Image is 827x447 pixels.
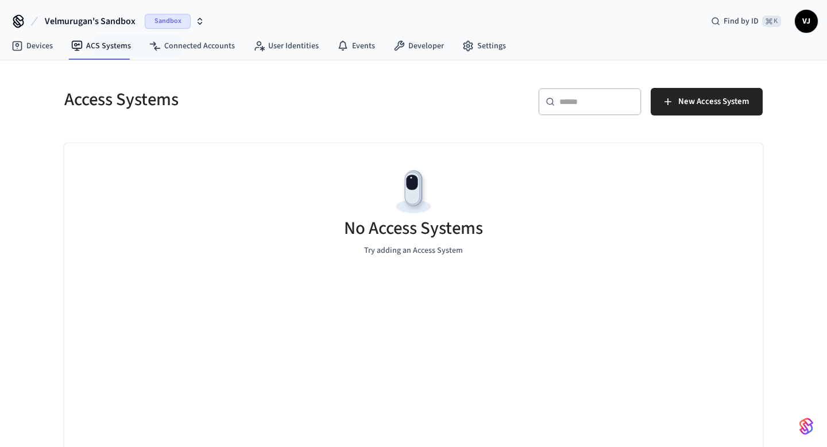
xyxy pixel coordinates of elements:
[388,166,439,218] img: Devices Empty State
[364,245,463,257] p: Try adding an Access System
[140,36,244,56] a: Connected Accounts
[384,36,453,56] a: Developer
[2,36,62,56] a: Devices
[453,36,515,56] a: Settings
[62,36,140,56] a: ACS Systems
[651,88,763,115] button: New Access System
[799,417,813,436] img: SeamLogoGradient.69752ec5.svg
[724,16,759,27] span: Find by ID
[344,217,483,240] h5: No Access Systems
[244,36,328,56] a: User Identities
[328,36,384,56] a: Events
[45,14,136,28] span: Velmurugan's Sandbox
[762,16,781,27] span: ⌘ K
[702,11,790,32] div: Find by ID⌘ K
[678,94,749,109] span: New Access System
[145,14,191,29] span: Sandbox
[795,10,818,33] button: VJ
[796,11,817,32] span: VJ
[64,88,407,111] h5: Access Systems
